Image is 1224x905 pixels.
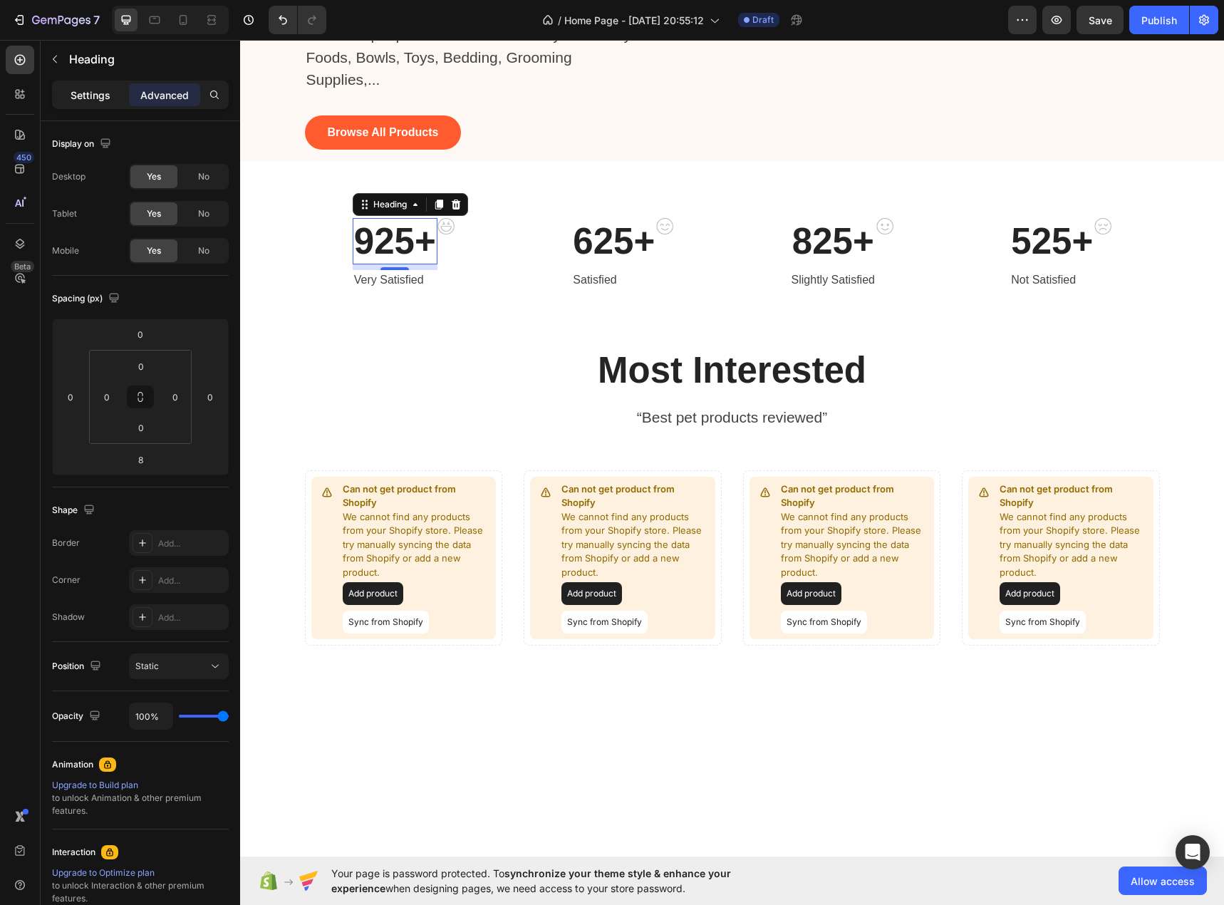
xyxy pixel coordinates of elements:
span: Yes [147,207,161,220]
input: s [126,449,155,470]
button: Browse All Products [65,76,222,110]
p: 925+ [114,180,196,223]
span: Static [135,661,159,671]
p: We cannot find any products from your Shopify store. Please try manually syncing the data from Sh... [759,470,908,540]
div: Shadow [52,611,85,624]
div: Undo/Redo [269,6,326,34]
button: Add product [541,542,601,565]
p: “Best pet products reviewed” [66,366,918,389]
button: Sync from Shopify [103,571,189,594]
p: Can not get product from Shopify [759,443,908,470]
input: 0 [126,324,155,345]
button: Add product [103,542,163,565]
button: Add product [759,542,820,565]
p: Can not get product from Shopify [103,443,251,470]
div: Position [52,657,104,676]
span: / [558,13,561,28]
button: Sync from Shopify [759,571,846,594]
span: Draft [752,14,774,26]
div: to unlock Animation & other premium features. [52,779,229,817]
p: Can not get product from Shopify [321,443,470,470]
div: 450 [14,152,34,163]
span: Yes [147,244,161,257]
div: Add... [158,574,225,587]
img: Alt Image [416,178,433,195]
div: Tablet [52,207,77,220]
span: Allow access [1131,874,1195,889]
span: Save [1089,14,1112,26]
span: No [198,244,209,257]
span: Home Page - [DATE] 20:55:12 [564,13,704,28]
input: 0px [165,386,186,408]
div: Open Intercom Messenger [1176,835,1210,869]
p: Very Satisfied [114,232,196,249]
p: Heading [69,51,223,68]
img: Alt Image [854,178,871,195]
div: Corner [52,574,81,586]
div: Add... [158,537,225,550]
p: Slightly Satisfied [551,232,635,249]
span: No [198,207,209,220]
button: Publish [1129,6,1189,34]
div: Browse All Products [88,84,199,101]
p: Not Satisfied [771,232,853,249]
p: 525+ [771,180,853,223]
div: Display on [52,135,114,154]
p: Most Interested [66,309,918,352]
div: Animation [52,758,93,771]
p: Settings [71,88,110,103]
div: Interaction [52,846,95,859]
button: Save [1077,6,1124,34]
button: Sync from Shopify [541,571,627,594]
p: We cannot find any products from your Shopify store. Please try manually syncing the data from Sh... [321,470,470,540]
span: Yes [147,170,161,183]
iframe: Design area [240,40,1224,857]
div: Desktop [52,170,85,183]
span: Your page is password protected. To when designing pages, we need access to your store password. [331,866,787,896]
input: 0px [96,386,118,408]
p: Satisfied [333,232,415,249]
input: 0 [199,386,221,408]
input: 0 [60,386,81,408]
p: 625+ [333,180,415,223]
p: Can not get product from Shopify [541,443,689,470]
input: Auto [130,703,172,729]
span: synchronize your theme style & enhance your experience [331,867,731,894]
div: Shape [52,501,98,520]
div: Add... [158,611,225,624]
span: No [198,170,209,183]
input: 0px [127,356,155,377]
p: 825+ [551,180,635,223]
button: Sync from Shopify [321,571,408,594]
div: Upgrade to Build plan [52,779,229,792]
div: to unlock Interaction & other premium features. [52,867,229,905]
div: Upgrade to Optimize plan [52,867,229,879]
div: Mobile [52,244,79,257]
div: Heading [130,158,170,171]
p: Advanced [140,88,189,103]
div: Beta [11,261,34,272]
div: Opacity [52,707,103,726]
div: Publish [1141,13,1177,28]
p: We cannot find any products from your Shopify store. Please try manually syncing the data from Sh... [103,470,251,540]
button: 7 [6,6,106,34]
button: Static [129,653,229,679]
button: Add product [321,542,382,565]
div: Spacing (px) [52,289,123,309]
img: Alt Image [636,178,653,195]
img: Alt Image [197,178,214,195]
p: 7 [93,11,100,29]
input: 0px [127,417,155,438]
p: We cannot find any products from your Shopify store. Please try manually syncing the data from Sh... [541,470,689,540]
div: Border [52,537,80,549]
button: Allow access [1119,867,1207,895]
